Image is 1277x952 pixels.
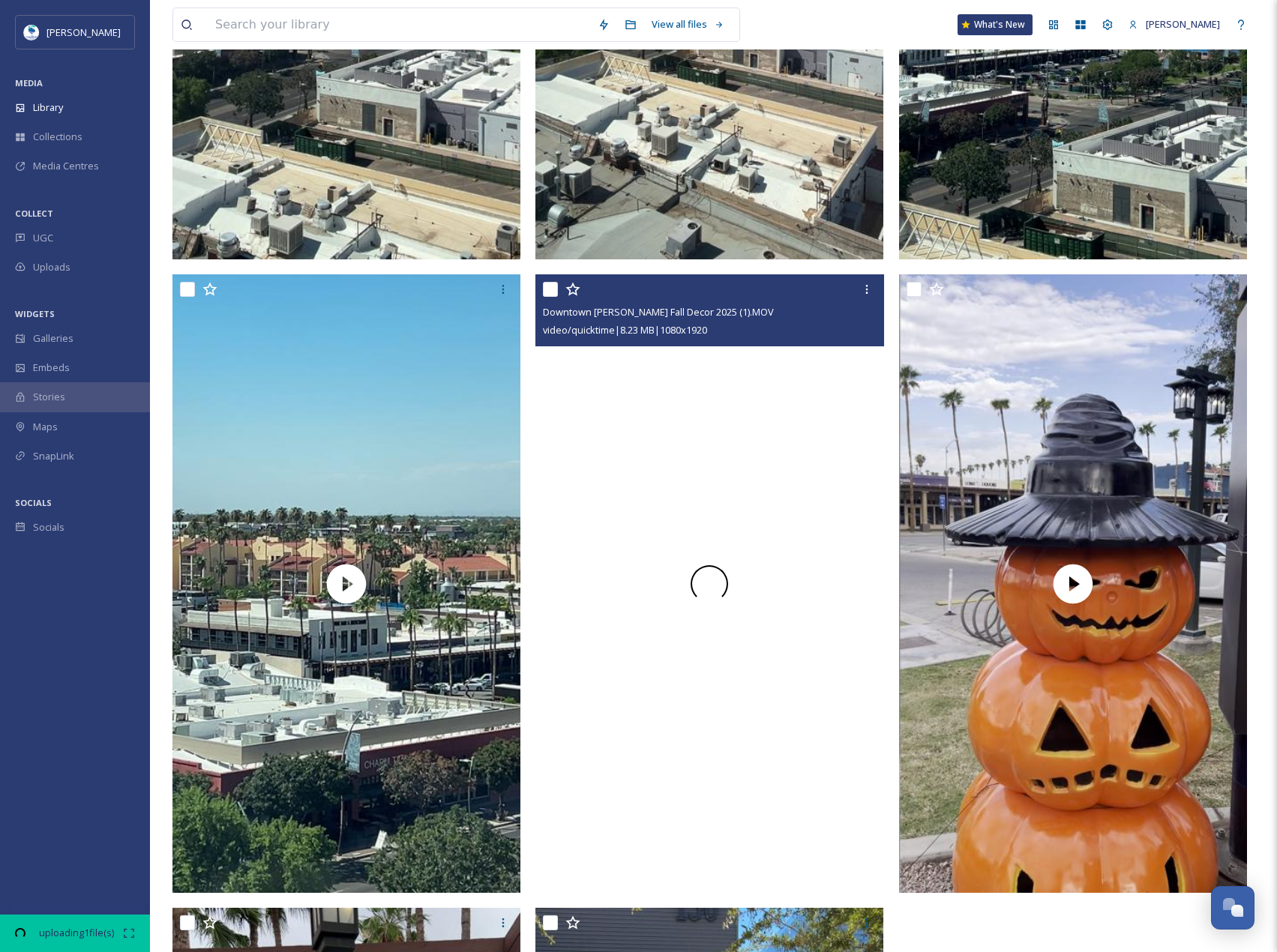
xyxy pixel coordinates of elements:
img: thumbnail [899,274,1247,893]
a: What's New [958,14,1033,35]
img: download.jpeg [24,25,39,40]
span: SnapLink [33,449,74,463]
input: Search your library [208,8,590,41]
span: COLLECT [15,208,53,219]
button: Open Chat [1211,886,1255,930]
a: [PERSON_NAME] [1121,10,1228,39]
span: UGC [33,231,53,245]
span: Maps [33,420,58,434]
span: Collections [33,130,82,144]
span: SOCIALS [15,497,52,508]
span: Galleries [33,331,73,346]
span: [PERSON_NAME] [1146,17,1220,31]
span: Uploads [33,260,70,274]
img: thumbnail [172,274,520,893]
span: Downtown [PERSON_NAME] Fall Decor 2025 (1).MOV [543,305,774,319]
span: [PERSON_NAME] [46,25,121,39]
span: Media Centres [33,159,99,173]
span: Stories [33,390,65,404]
span: uploading 1 file(s) [29,926,123,940]
span: Embeds [33,361,70,375]
span: Library [33,100,63,115]
span: MEDIA [15,77,43,88]
span: video/quicktime | 8.23 MB | 1080 x 1920 [543,323,707,337]
span: WIDGETS [15,308,55,319]
span: Socials [33,520,64,534]
a: View all files [644,10,732,39]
